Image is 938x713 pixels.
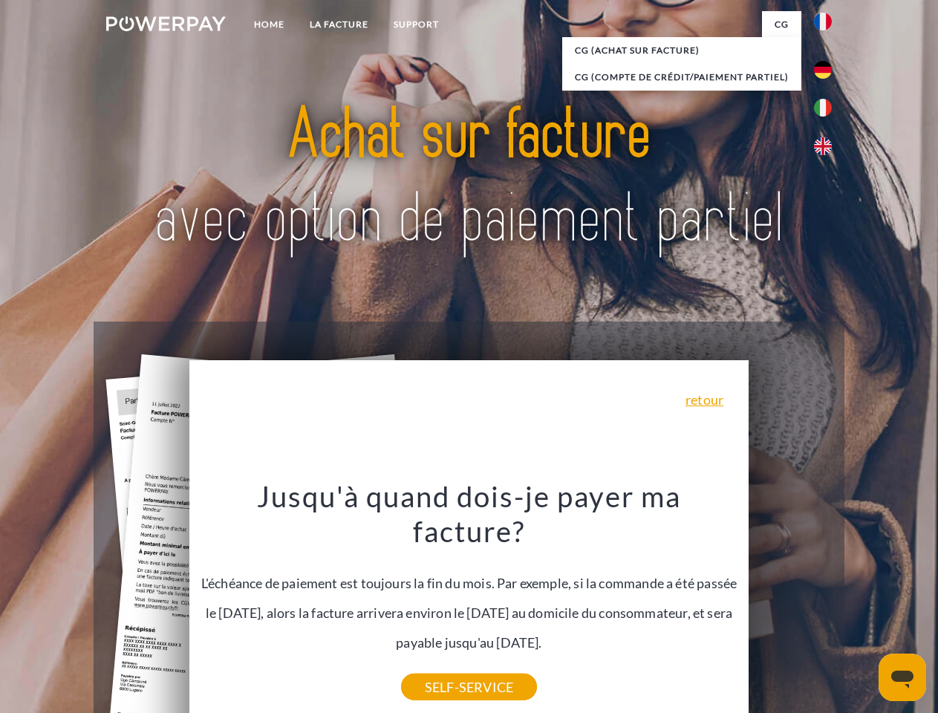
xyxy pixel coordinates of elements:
[142,71,796,284] img: title-powerpay_fr.svg
[562,37,801,64] a: CG (achat sur facture)
[762,11,801,38] a: CG
[401,674,537,700] a: SELF-SERVICE
[685,393,723,406] a: retour
[381,11,452,38] a: Support
[814,99,832,117] img: it
[814,13,832,30] img: fr
[106,16,226,31] img: logo-powerpay-white.svg
[562,64,801,91] a: CG (Compte de crédit/paiement partiel)
[297,11,381,38] a: LA FACTURE
[814,137,832,155] img: en
[879,654,926,701] iframe: Bouton de lancement de la fenêtre de messagerie
[198,478,740,687] div: L'échéance de paiement est toujours la fin du mois. Par exemple, si la commande a été passée le [...
[198,478,740,550] h3: Jusqu'à quand dois-je payer ma facture?
[241,11,297,38] a: Home
[814,61,832,79] img: de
